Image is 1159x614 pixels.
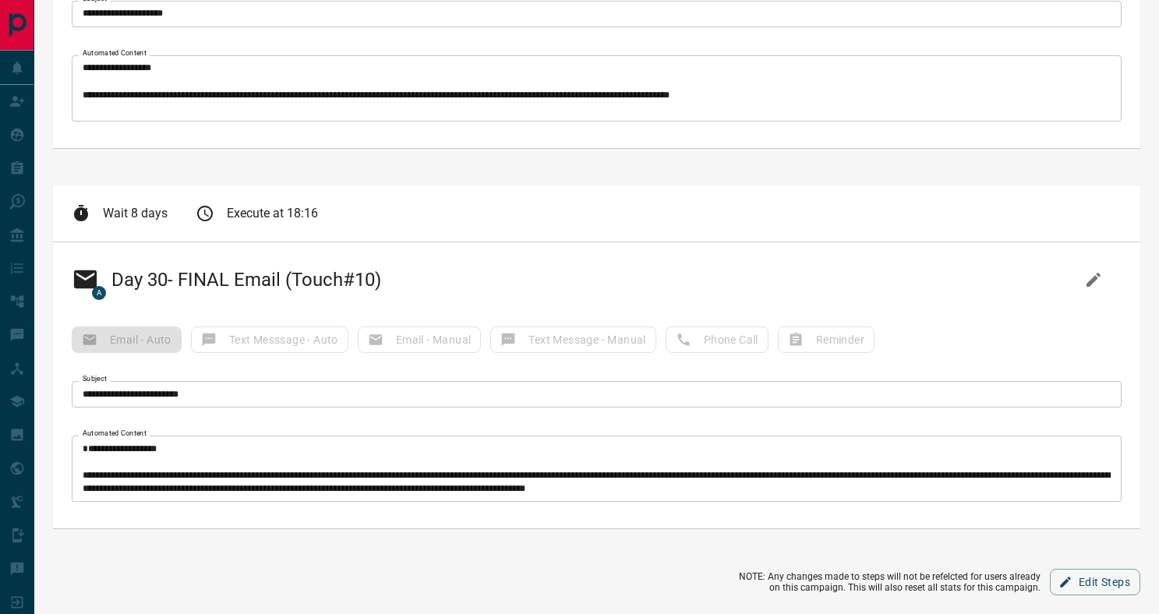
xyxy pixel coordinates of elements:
span: A [92,286,106,300]
div: Execute at 18:16 [196,204,318,223]
button: Edit Steps [1050,569,1140,595]
h2: Day 30- FINAL Email (Touch#10) [72,261,381,298]
label: Automated Content [83,429,147,439]
div: Wait 8 days [72,204,168,223]
p: NOTE: Any changes made to steps will not be refelcted for users already on this campaign. This wi... [729,571,1041,593]
label: Automated Content [83,48,147,58]
label: Subject [83,374,107,384]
